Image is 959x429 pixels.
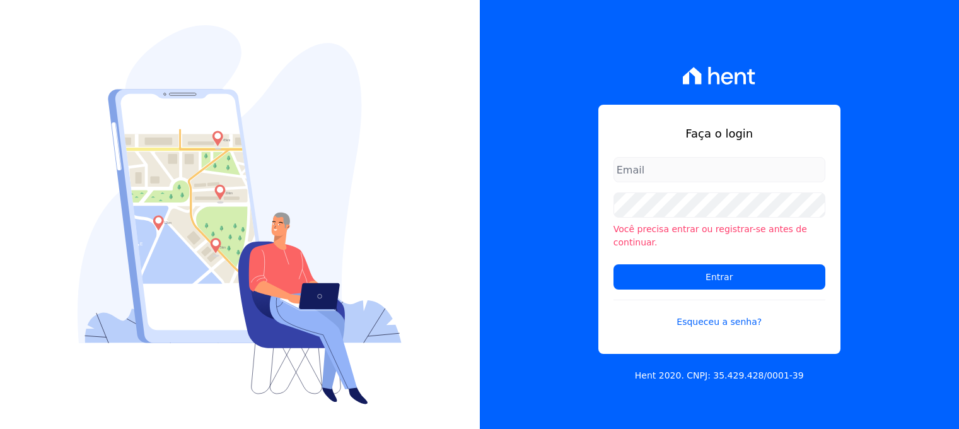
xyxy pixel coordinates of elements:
li: Você precisa entrar ou registrar-se antes de continuar. [613,223,825,249]
p: Hent 2020. CNPJ: 35.429.428/0001-39 [635,369,804,382]
a: Esqueceu a senha? [613,300,825,329]
h1: Faça o login [613,125,825,142]
input: Email [613,157,825,182]
input: Entrar [613,264,825,290]
img: Login [78,25,402,404]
